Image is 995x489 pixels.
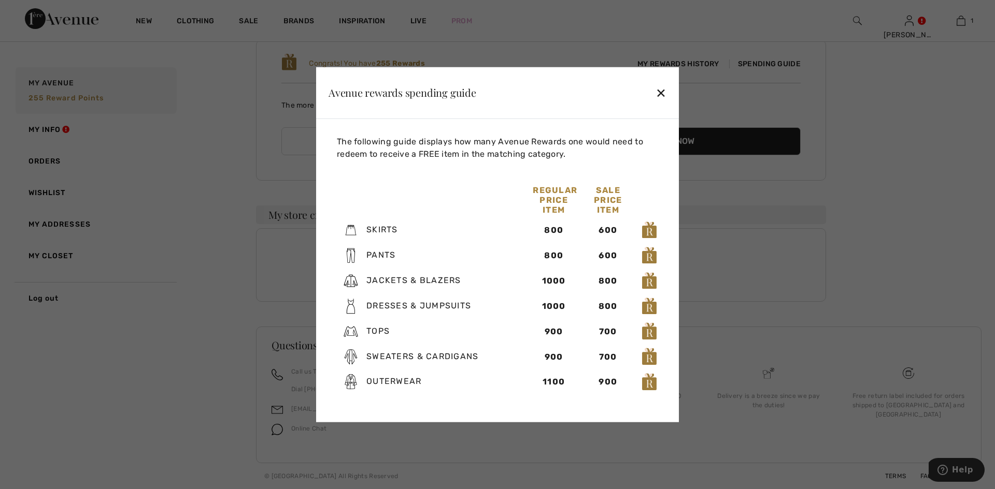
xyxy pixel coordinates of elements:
img: loyalty_logo_r.svg [642,322,657,340]
img: loyalty_logo_r.svg [642,373,657,391]
div: 600 [587,224,629,236]
div: 1000 [533,275,575,287]
p: The following guide displays how many Avenue Rewards one would need to redeem to receive a FREE i... [337,135,662,160]
div: Regular Price Item [527,185,581,214]
span: Pants [366,250,395,260]
div: 600 [587,249,629,262]
div: 700 [587,325,629,337]
span: Jackets & Blazers [366,275,461,285]
div: Sale Price Item [581,185,635,214]
div: 900 [533,350,575,363]
div: 700 [587,350,629,363]
div: 1100 [533,376,575,388]
span: Outerwear [366,376,422,386]
span: Help [23,7,45,17]
span: Tops [366,326,390,336]
div: 800 [587,300,629,313]
span: Sweaters & Cardigans [366,351,479,361]
span: Skirts [366,225,398,234]
div: 900 [533,325,575,337]
div: 1000 [533,300,575,313]
div: 800 [533,224,575,236]
img: loyalty_logo_r.svg [642,221,657,240]
img: loyalty_logo_r.svg [642,246,657,265]
img: loyalty_logo_r.svg [642,297,657,315]
div: ✕ [656,82,666,103]
img: loyalty_logo_r.svg [642,271,657,290]
img: loyalty_logo_r.svg [642,347,657,366]
div: 900 [587,376,629,388]
div: 800 [533,249,575,262]
div: 800 [587,275,629,287]
div: Avenue rewards spending guide [329,87,476,98]
span: Dresses & Jumpsuits [366,301,471,310]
